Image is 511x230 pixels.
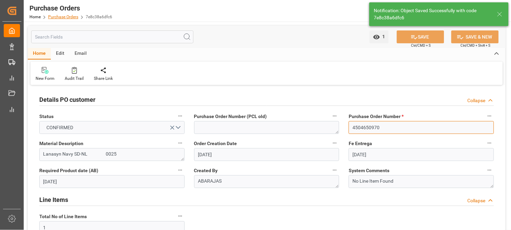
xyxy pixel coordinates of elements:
button: SAVE & NEW [451,30,499,43]
button: System Comments [485,166,494,175]
input: DD-MM-YYYY [39,175,185,188]
div: Collapse [468,197,486,204]
textarea: ABARAJAS [194,175,340,188]
div: Email [69,48,92,60]
button: Created By [330,166,339,175]
button: open menu [370,30,389,43]
span: Ctrl/CMD + Shift + S [461,43,491,48]
button: Order Creation Date [330,139,339,147]
button: Status [176,112,185,120]
button: SAVE [397,30,444,43]
input: DD-MM-YYYY [194,148,340,161]
textarea: Lanasyn Navy SD-NL 0025 [39,148,185,161]
span: Required Product date (AB) [39,167,98,174]
button: Total No of Line Items [176,212,185,221]
button: Required Product date (AB) [176,166,185,175]
h2: Line Items [39,195,68,204]
span: Fe Entrega [349,140,372,147]
span: Order Creation Date [194,140,237,147]
span: System Comments [349,167,389,174]
div: Home [28,48,51,60]
span: Ctrl/CMD + S [411,43,431,48]
span: 1 [380,34,385,39]
span: Purchase Order Number [349,113,404,120]
span: Material Description [39,140,83,147]
button: Material Description [176,139,185,147]
textarea: No Line Item Found [349,175,494,188]
input: DD-MM-YYYY [349,148,494,161]
span: CONFIRMED [43,124,77,131]
div: Share Link [94,75,113,82]
div: Edit [51,48,69,60]
div: Audit Trail [65,75,84,82]
div: Purchase Orders [29,3,112,13]
button: open menu [39,121,185,134]
button: Fe Entrega [485,139,494,147]
a: Purchase Orders [48,15,78,19]
input: Search Fields [31,30,193,43]
h2: Details PO customer [39,95,96,104]
span: Total No of Line Items [39,213,87,220]
button: Purchase Order Number * [485,112,494,120]
span: Created By [194,167,218,174]
a: Home [29,15,41,19]
span: Status [39,113,54,120]
div: Collapse [468,97,486,104]
div: New Form [36,75,55,82]
button: Purchase Order Number (PCL old) [330,112,339,120]
span: Purchase Order Number (PCL old) [194,113,267,120]
div: Notification: Object Saved Successfully with code 7e8c38a6dfc6 [374,7,491,21]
